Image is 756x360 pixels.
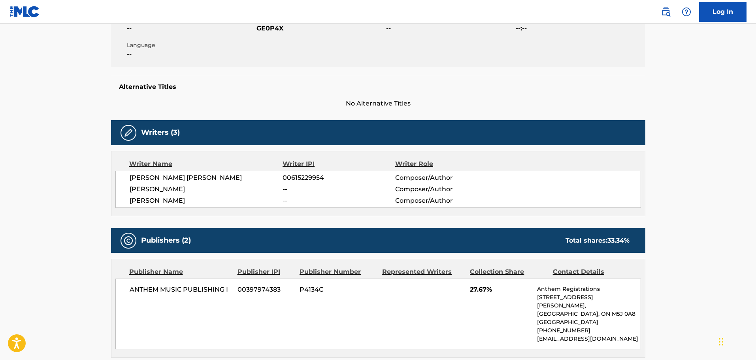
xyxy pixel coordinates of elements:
[238,285,294,294] span: 00397974383
[127,41,255,49] span: Language
[300,267,376,277] div: Publisher Number
[395,185,498,194] span: Composer/Author
[537,285,640,293] p: Anthem Registrations
[130,173,283,183] span: [PERSON_NAME] [PERSON_NAME]
[661,7,671,17] img: search
[111,99,645,108] span: No Alternative Titles
[699,2,747,22] a: Log In
[124,128,133,138] img: Writers
[658,4,674,20] a: Public Search
[470,285,531,294] span: 27.67%
[127,49,255,59] span: --
[130,196,283,205] span: [PERSON_NAME]
[130,185,283,194] span: [PERSON_NAME]
[716,322,756,360] iframe: Chat Widget
[9,6,40,17] img: MLC Logo
[679,4,694,20] div: Help
[127,24,255,33] span: --
[395,159,498,169] div: Writer Role
[682,7,691,17] img: help
[382,267,464,277] div: Represented Writers
[283,173,395,183] span: 00615229954
[283,159,395,169] div: Writer IPI
[537,335,640,343] p: [EMAIL_ADDRESS][DOMAIN_NAME]
[386,24,514,33] span: --
[566,236,630,245] div: Total shares:
[141,236,191,245] h5: Publishers (2)
[719,330,724,354] div: Drag
[537,318,640,326] p: [GEOGRAPHIC_DATA]
[470,267,547,277] div: Collection Share
[129,267,232,277] div: Publisher Name
[238,267,294,277] div: Publisher IPI
[516,24,643,33] span: --:--
[141,128,180,137] h5: Writers (3)
[537,326,640,335] p: [PHONE_NUMBER]
[130,285,232,294] span: ANTHEM MUSIC PUBLISHING I
[129,159,283,169] div: Writer Name
[256,24,384,33] span: GE0P4X
[537,310,640,318] p: [GEOGRAPHIC_DATA], ON M5J 0A8
[300,285,376,294] span: P4134C
[537,293,640,310] p: [STREET_ADDRESS][PERSON_NAME],
[395,196,498,205] span: Composer/Author
[553,267,630,277] div: Contact Details
[395,173,498,183] span: Composer/Author
[124,236,133,245] img: Publishers
[607,237,630,244] span: 33.34 %
[283,185,395,194] span: --
[283,196,395,205] span: --
[119,83,637,91] h5: Alternative Titles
